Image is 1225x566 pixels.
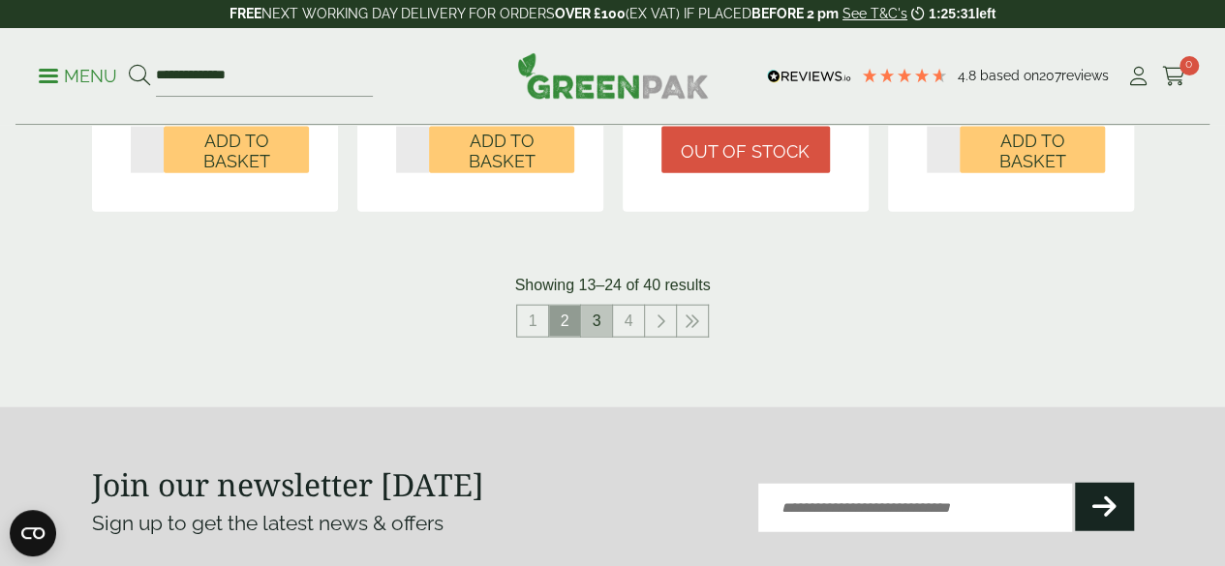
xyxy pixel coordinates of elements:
p: Showing 13–24 of 40 results [515,274,711,297]
div: 4.79 Stars [861,67,948,84]
i: Cart [1162,67,1186,86]
p: Menu [39,65,117,88]
span: 2 [549,306,580,337]
span: Out of stock [681,141,810,163]
i: My Account [1126,67,1150,86]
strong: OVER £100 [555,6,626,21]
span: 207 [1039,68,1061,83]
span: Add to Basket [177,131,295,172]
a: 3 [581,306,612,337]
button: Open CMP widget [10,510,56,556]
strong: FREE [230,6,261,21]
span: Add to Basket [973,131,1091,172]
a: 0 [1162,62,1186,91]
a: See T&C's [842,6,907,21]
button: Add to Basket [164,127,309,173]
span: left [975,6,995,21]
button: Add to Basket [429,127,574,173]
span: 1:25:31 [929,6,975,21]
span: Add to Basket [443,131,561,172]
a: Out of stock [661,127,830,173]
a: 1 [517,306,548,337]
span: reviews [1061,68,1109,83]
strong: BEFORE 2 pm [751,6,839,21]
a: Menu [39,65,117,84]
button: Add to Basket [960,127,1105,173]
p: Sign up to get the latest news & offers [92,508,561,539]
img: GreenPak Supplies [517,52,709,99]
strong: Join our newsletter [DATE] [92,463,484,505]
a: 4 [613,306,644,337]
span: 4.8 [958,68,980,83]
span: 0 [1179,56,1199,75]
span: Based on [980,68,1039,83]
img: REVIEWS.io [767,70,851,83]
